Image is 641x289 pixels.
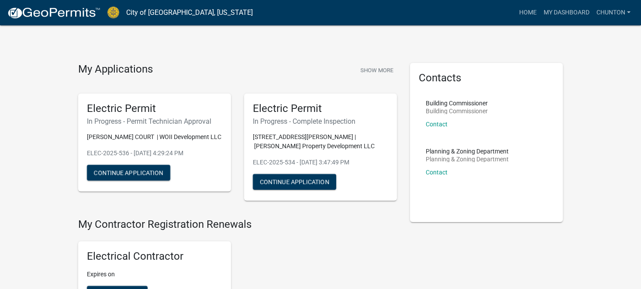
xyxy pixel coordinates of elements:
a: chunton [593,4,634,21]
h5: Electrical Contractor [87,250,222,263]
p: Expires on [87,270,222,279]
h6: In Progress - Complete Inspection [253,117,388,125]
a: City of [GEOGRAPHIC_DATA], [US_STATE] [126,5,253,20]
p: Planning & Zoning Department [426,156,509,162]
h6: In Progress - Permit Technician Approval [87,117,222,125]
h5: Contacts [419,72,554,84]
h5: Electric Permit [253,102,388,115]
a: Contact [426,169,448,176]
p: [PERSON_NAME] COURT | WOII Development LLC [87,132,222,142]
h4: My Applications [78,63,153,76]
img: City of Jeffersonville, Indiana [107,7,119,18]
p: Building Commissioner [426,100,488,106]
h5: Electric Permit [87,102,222,115]
a: My Dashboard [540,4,593,21]
button: Continue Application [253,174,336,190]
button: Continue Application [87,165,170,181]
p: ELEC-2025-534 - [DATE] 3:47:49 PM [253,158,388,167]
button: Show More [357,63,397,77]
p: ELEC-2025-536 - [DATE] 4:29:24 PM [87,149,222,158]
p: [STREET_ADDRESS][PERSON_NAME] | [PERSON_NAME] Property Development LLC [253,132,388,151]
a: Home [516,4,540,21]
p: Planning & Zoning Department [426,148,509,154]
h4: My Contractor Registration Renewals [78,218,397,231]
p: Building Commissioner [426,108,488,114]
a: Contact [426,121,448,128]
